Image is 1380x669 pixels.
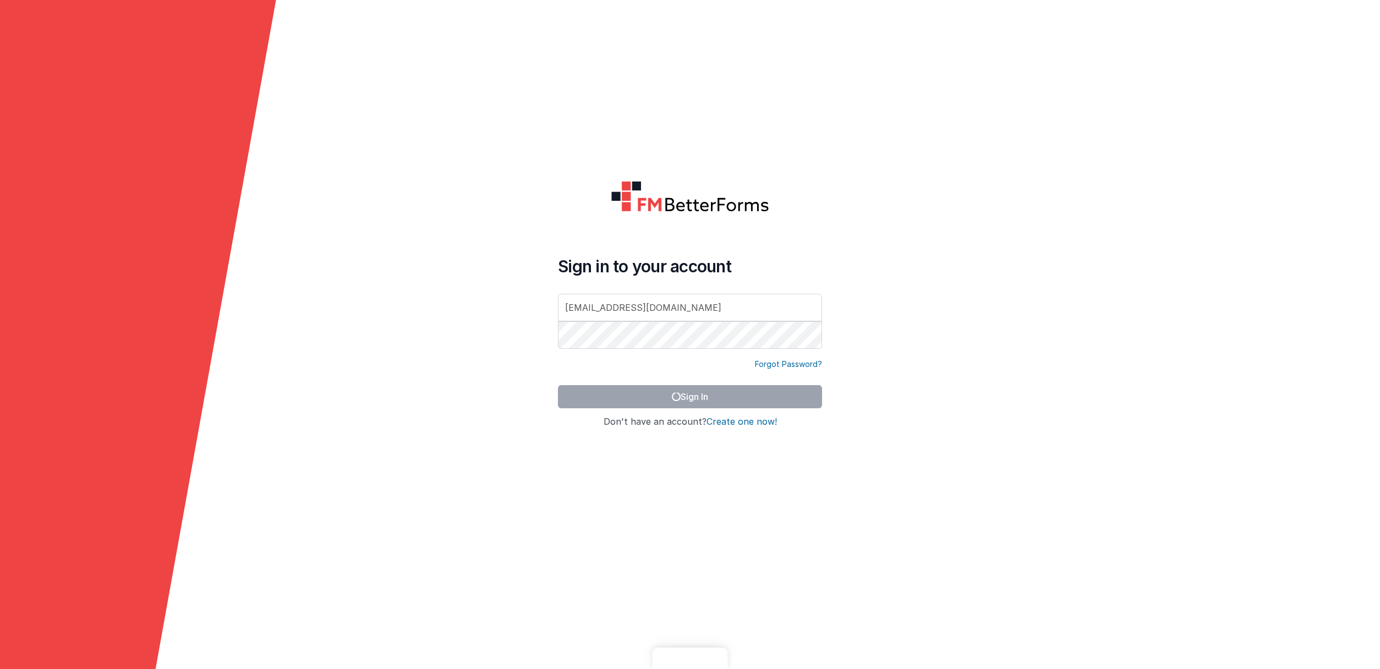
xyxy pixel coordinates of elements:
[755,359,822,370] a: Forgot Password?
[558,417,822,427] h4: Don't have an account?
[558,294,822,321] input: Email Address
[707,417,777,427] button: Create one now!
[558,385,822,408] button: Sign In
[558,256,822,276] h4: Sign in to your account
